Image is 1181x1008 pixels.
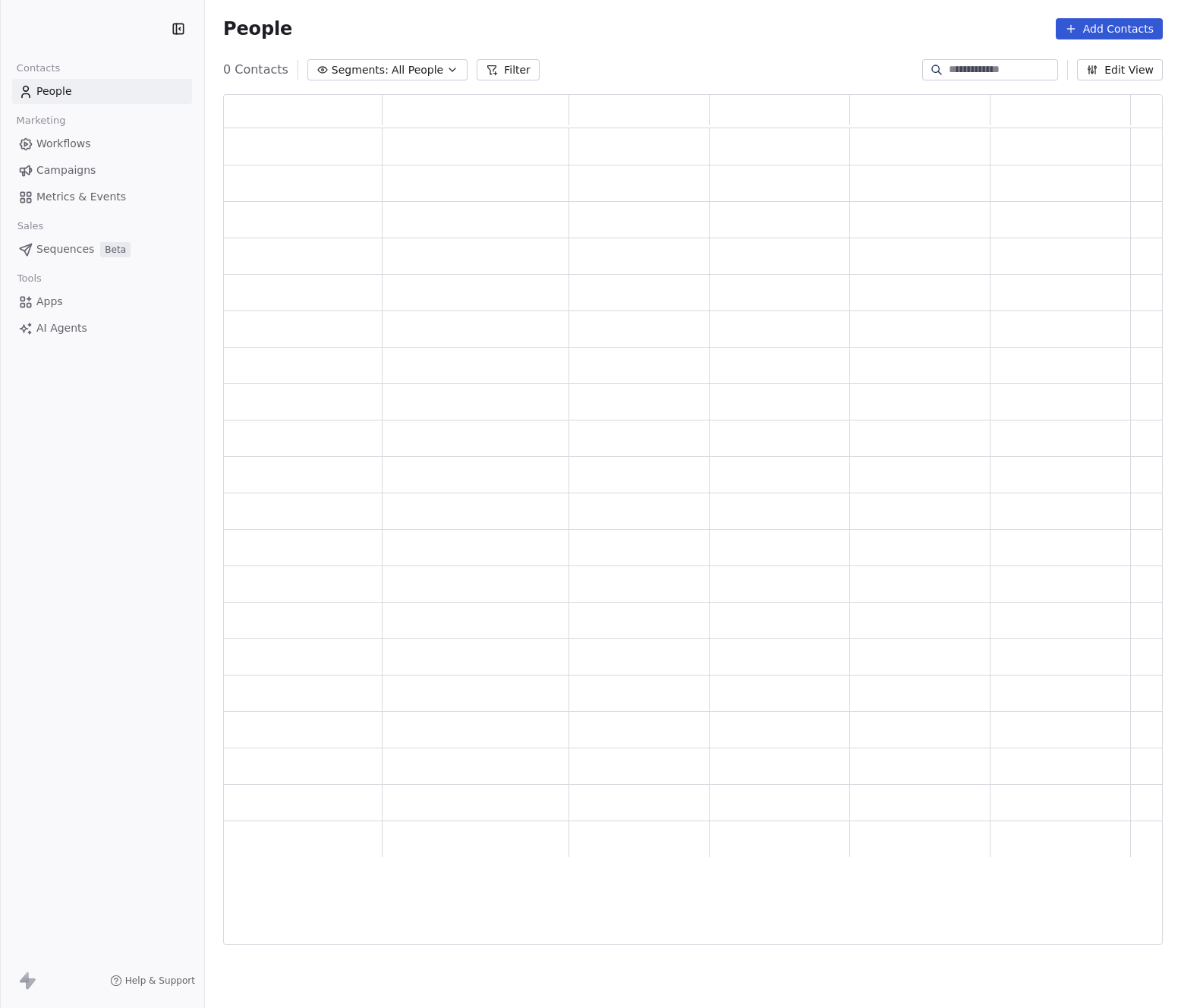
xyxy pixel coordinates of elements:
span: Apps [36,294,63,310]
span: People [223,17,292,40]
a: Workflows [12,131,192,156]
span: Segments: [332,62,389,78]
a: Campaigns [12,158,192,183]
a: Apps [12,289,192,314]
span: Contacts [10,57,67,80]
button: Add Contacts [1056,18,1163,39]
a: People [12,79,192,104]
span: Marketing [10,109,72,132]
span: 0 Contacts [223,61,288,79]
a: AI Agents [12,316,192,341]
span: People [36,83,72,99]
span: Workflows [36,136,91,152]
span: Metrics & Events [36,189,126,205]
a: Metrics & Events [12,184,192,209]
button: Edit View [1077,59,1163,80]
a: Help & Support [110,975,195,987]
span: Sequences [36,241,94,257]
span: Help & Support [125,975,195,987]
button: Filter [477,59,540,80]
span: Sales [11,215,50,238]
span: Campaigns [36,162,96,178]
span: All People [392,62,443,78]
span: AI Agents [36,320,87,336]
a: SequencesBeta [12,237,192,262]
span: Beta [100,242,131,257]
span: Tools [11,267,48,290]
